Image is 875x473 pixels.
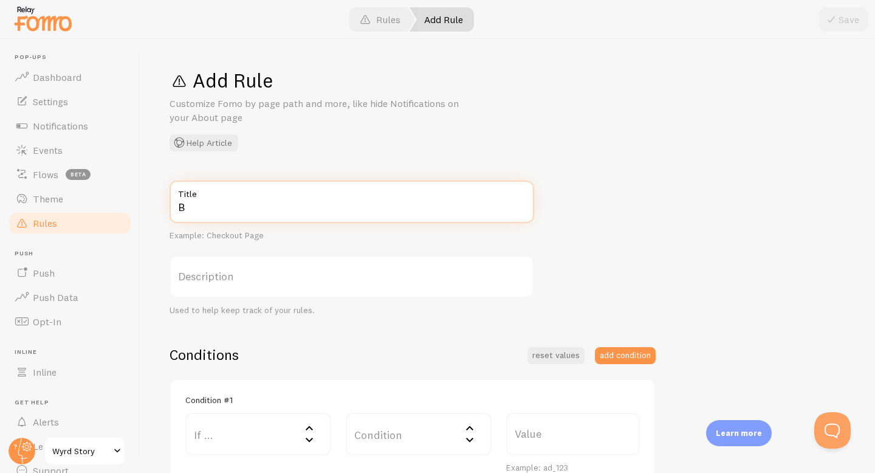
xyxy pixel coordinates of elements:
[33,416,59,428] span: Alerts
[7,162,132,187] a: Flows beta
[506,413,640,455] label: Value
[7,114,132,138] a: Notifications
[33,366,57,378] span: Inline
[7,360,132,384] a: Inline
[527,347,585,364] button: reset values
[7,309,132,334] a: Opt-In
[15,399,132,407] span: Get Help
[185,413,331,455] label: If ...
[7,138,132,162] a: Events
[7,410,132,434] a: Alerts
[716,427,762,439] p: Learn more
[33,71,81,83] span: Dashboard
[15,250,132,258] span: Push
[170,255,534,298] label: Description
[7,261,132,285] a: Push
[170,97,461,125] p: Customize Fomo by page path and more, like hide Notifications on your About page
[33,267,55,279] span: Push
[7,434,132,458] a: Learn
[15,348,132,356] span: Inline
[52,444,110,458] span: Wyrd Story
[7,65,132,89] a: Dashboard
[7,285,132,309] a: Push Data
[33,316,61,328] span: Opt-In
[170,181,534,201] label: Title
[7,89,132,114] a: Settings
[170,68,846,93] h1: Add Rule
[33,95,68,108] span: Settings
[33,120,88,132] span: Notifications
[814,412,851,449] iframe: Help Scout Beacon - Open
[33,168,58,181] span: Flows
[170,230,534,241] div: Example: Checkout Page
[170,134,238,151] button: Help Article
[33,291,78,303] span: Push Data
[13,3,74,34] img: fomo-relay-logo-orange.svg
[706,420,772,446] div: Learn more
[7,211,132,235] a: Rules
[595,347,656,364] button: add condition
[66,169,91,180] span: beta
[15,54,132,61] span: Pop-ups
[170,345,239,364] h2: Conditions
[185,395,233,406] h5: Condition #1
[33,193,63,205] span: Theme
[7,187,132,211] a: Theme
[170,305,534,316] div: Used to help keep track of your rules.
[346,413,492,455] label: Condition
[33,144,63,156] span: Events
[33,217,57,229] span: Rules
[44,437,126,466] a: Wyrd Story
